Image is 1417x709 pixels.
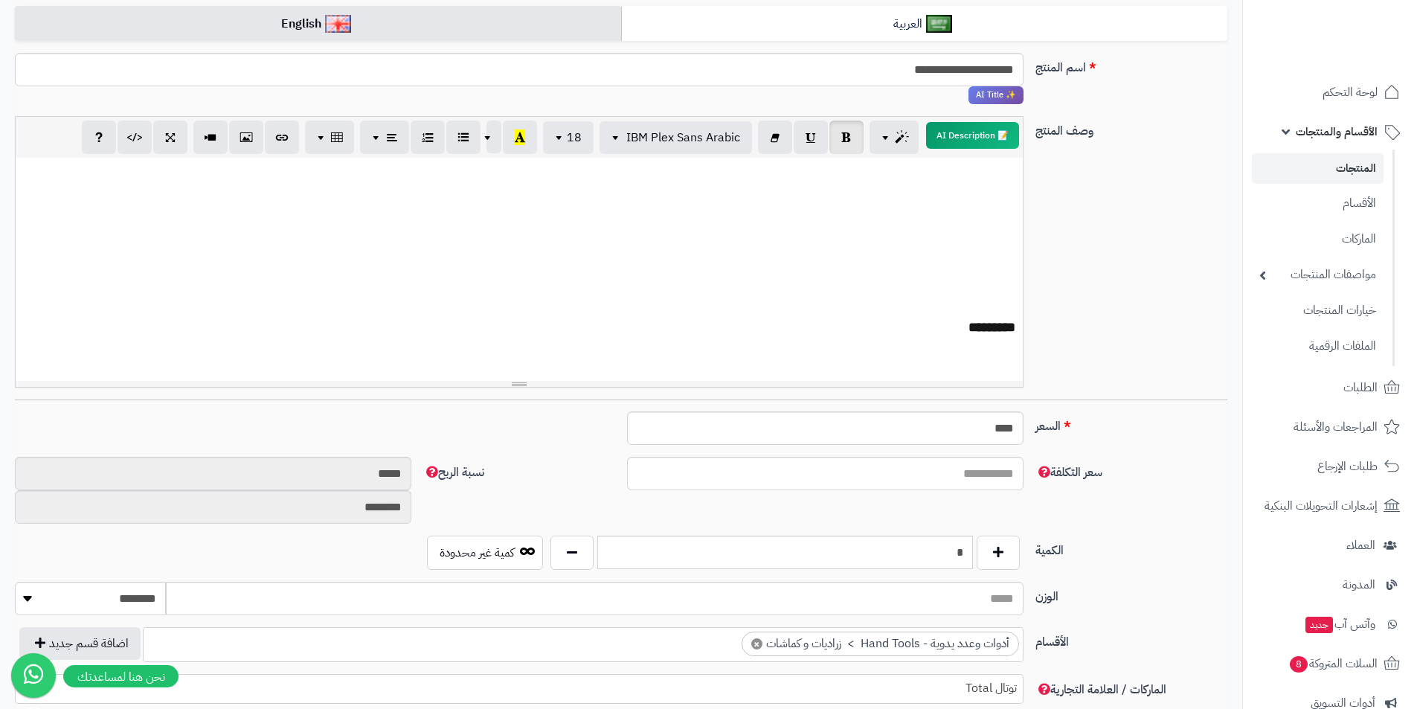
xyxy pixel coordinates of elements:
[1035,463,1102,481] span: سعر التكلفة
[1252,646,1408,681] a: السلات المتروكة8
[742,632,1019,656] li: أدوات وعدد يدوية - Hand Tools > زراديات و كماشات
[1323,82,1378,103] span: لوحة التحكم
[1305,617,1333,633] span: جديد
[1252,488,1408,524] a: إشعارات التحويلات البنكية
[926,15,952,33] img: العربية
[1294,417,1378,437] span: المراجعات والأسئلة
[1252,330,1384,362] a: الملفات الرقمية
[1029,411,1233,435] label: السعر
[926,122,1019,149] button: 📝 AI Description
[19,627,141,660] button: اضافة قسم جديد
[1252,449,1408,484] a: طلبات الإرجاع
[1252,606,1408,642] a: وآتس آبجديد
[15,674,1024,704] span: توتال Total
[1252,409,1408,445] a: المراجعات والأسئلة
[1317,456,1378,477] span: طلبات الإرجاع
[1346,535,1375,556] span: العملاء
[621,6,1227,42] a: العربية
[1252,370,1408,405] a: الطلبات
[1288,653,1378,674] span: السلات المتروكة
[1029,582,1233,606] label: الوزن
[1296,121,1378,142] span: الأقسام والمنتجات
[968,86,1024,104] span: انقر لاستخدام رفيقك الذكي
[1029,116,1233,140] label: وصف المنتج
[1265,495,1378,516] span: إشعارات التحويلات البنكية
[567,129,582,147] span: 18
[1343,574,1375,595] span: المدونة
[626,129,740,147] span: IBM Plex Sans Arabic
[1252,259,1384,291] a: مواصفات المنتجات
[15,6,621,42] a: English
[1290,656,1308,673] span: 8
[600,121,752,154] button: IBM Plex Sans Arabic
[325,15,351,33] img: English
[1029,536,1233,559] label: الكمية
[1029,627,1233,651] label: الأقسام
[423,463,484,481] span: نسبة الربح
[1252,223,1384,255] a: الماركات
[1343,377,1378,398] span: الطلبات
[1252,187,1384,219] a: الأقسام
[1035,681,1166,699] span: الماركات / العلامة التجارية
[751,638,762,649] span: ×
[1252,527,1408,563] a: العملاء
[1252,153,1384,184] a: المنتجات
[1252,295,1384,327] a: خيارات المنتجات
[1029,53,1233,77] label: اسم المنتج
[1252,567,1408,603] a: المدونة
[16,677,1023,699] span: توتال Total
[1252,74,1408,110] a: لوحة التحكم
[543,121,594,154] button: 18
[1304,614,1375,635] span: وآتس آب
